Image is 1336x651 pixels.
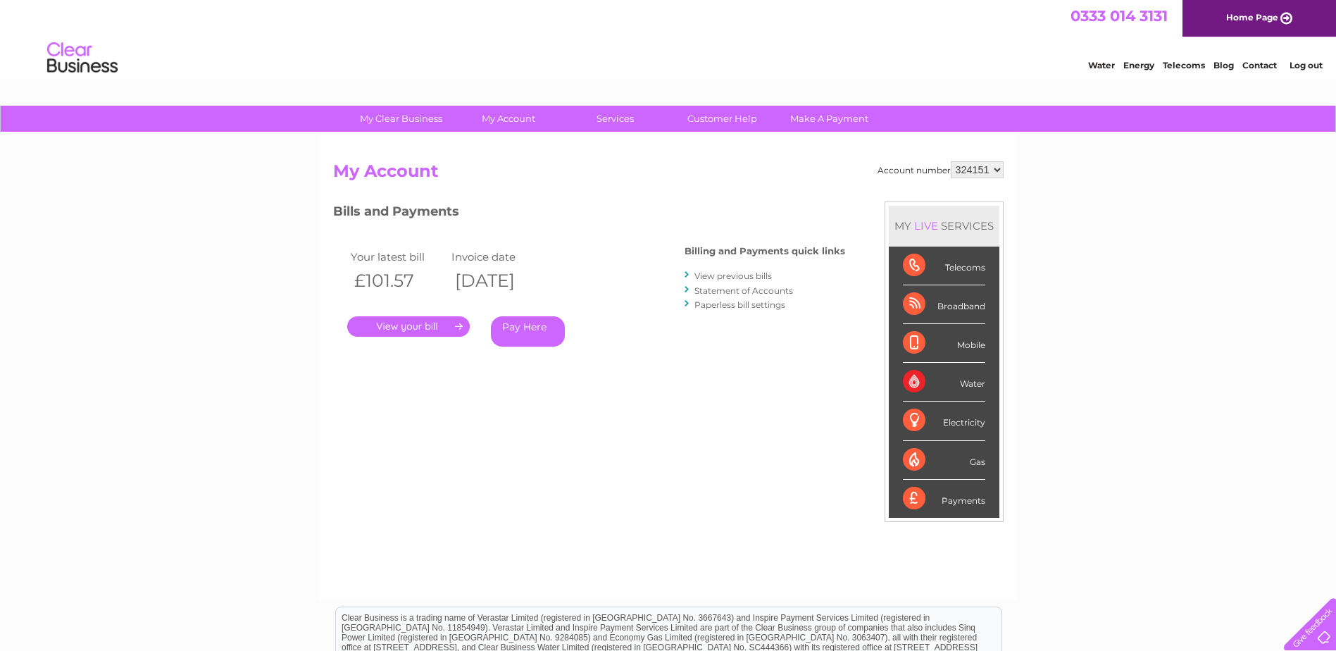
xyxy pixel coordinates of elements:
[450,106,566,132] a: My Account
[1088,60,1115,70] a: Water
[694,285,793,296] a: Statement of Accounts
[1163,60,1205,70] a: Telecoms
[1213,60,1234,70] a: Blog
[911,219,941,232] div: LIVE
[347,247,449,266] td: Your latest bill
[889,206,999,246] div: MY SERVICES
[903,402,985,440] div: Electricity
[347,266,449,295] th: £101.57
[903,285,985,324] div: Broadband
[694,271,772,281] a: View previous bills
[1123,60,1154,70] a: Energy
[664,106,780,132] a: Customer Help
[46,37,118,80] img: logo.png
[333,161,1004,188] h2: My Account
[903,324,985,363] div: Mobile
[903,441,985,480] div: Gas
[557,106,673,132] a: Services
[491,316,565,347] a: Pay Here
[878,161,1004,178] div: Account number
[333,201,845,226] h3: Bills and Payments
[903,480,985,518] div: Payments
[448,247,549,266] td: Invoice date
[1242,60,1277,70] a: Contact
[771,106,887,132] a: Make A Payment
[685,246,845,256] h4: Billing and Payments quick links
[336,8,1001,68] div: Clear Business is a trading name of Verastar Limited (registered in [GEOGRAPHIC_DATA] No. 3667643...
[347,316,470,337] a: .
[1070,7,1168,25] a: 0333 014 3131
[903,247,985,285] div: Telecoms
[694,299,785,310] a: Paperless bill settings
[343,106,459,132] a: My Clear Business
[1290,60,1323,70] a: Log out
[903,363,985,402] div: Water
[448,266,549,295] th: [DATE]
